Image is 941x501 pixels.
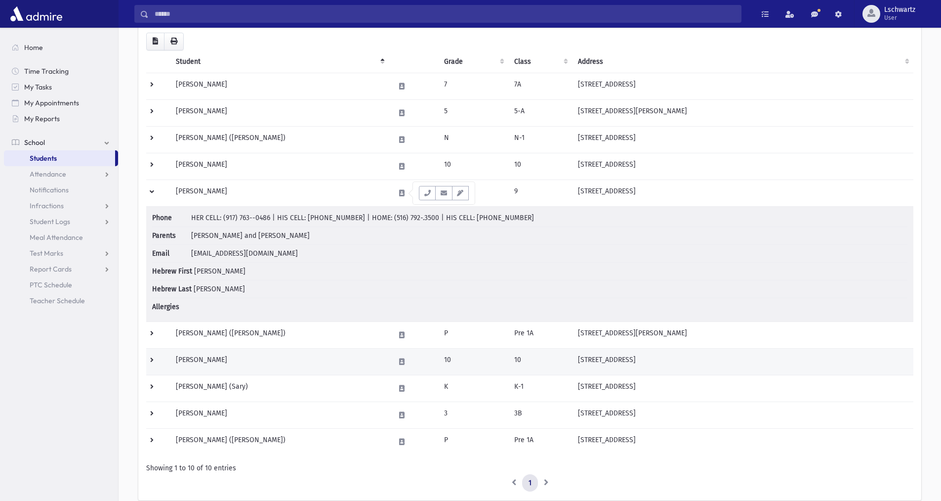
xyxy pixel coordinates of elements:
img: AdmirePro [8,4,65,24]
a: PTC Schedule [4,277,118,293]
a: Student Logs [4,214,118,229]
td: [PERSON_NAME] [170,402,389,428]
td: [STREET_ADDRESS] [572,126,913,153]
span: Infractions [30,201,64,210]
span: Attendance [30,170,66,179]
span: Hebrew Last [152,284,192,294]
td: 3B [508,402,572,428]
th: Student: activate to sort column descending [170,50,389,73]
a: Notifications [4,182,118,198]
th: Grade: activate to sort column ascending [438,50,508,73]
th: Class: activate to sort column ascending [508,50,572,73]
td: Pre 1A [508,321,572,348]
a: Attendance [4,166,118,182]
td: [STREET_ADDRESS][PERSON_NAME] [572,321,913,348]
td: [STREET_ADDRESS] [572,180,913,206]
td: [STREET_ADDRESS] [572,375,913,402]
td: [PERSON_NAME] ([PERSON_NAME]) [170,428,389,455]
td: 9 [508,180,572,206]
button: Print [164,33,184,50]
td: 10 [508,153,572,180]
a: Students [4,150,115,166]
td: 10 [508,348,572,375]
span: My Appointments [24,98,79,107]
span: School [24,138,45,147]
td: [PERSON_NAME] [170,180,389,206]
button: CSV [146,33,164,50]
input: Search [149,5,741,23]
span: Report Cards [30,265,72,273]
a: My Appointments [4,95,118,111]
span: Hebrew First [152,266,192,276]
a: School [4,135,118,150]
td: 5 [438,99,508,126]
button: Email Templates [452,186,469,200]
td: 9 [438,180,508,206]
a: My Reports [4,111,118,127]
td: [STREET_ADDRESS] [572,348,913,375]
span: [PERSON_NAME] [194,267,245,275]
td: [PERSON_NAME] [170,73,389,99]
td: 10 [438,348,508,375]
td: [STREET_ADDRESS][PERSON_NAME] [572,99,913,126]
th: Address: activate to sort column ascending [572,50,913,73]
a: Teacher Schedule [4,293,118,309]
span: [EMAIL_ADDRESS][DOMAIN_NAME] [191,249,298,258]
a: Home [4,40,118,55]
span: Student Logs [30,217,70,226]
td: [PERSON_NAME] [170,153,389,180]
td: 5-A [508,99,572,126]
div: Showing 1 to 10 of 10 entries [146,463,913,473]
span: HER CELL: (917) 763--0486 | HIS CELL: [PHONE_NUMBER] | HOME: (516) 792-.3500 | HIS CELL: [PHONE_N... [191,214,534,222]
td: 10 [438,153,508,180]
td: Pre 1A [508,428,572,455]
td: [STREET_ADDRESS] [572,73,913,99]
span: User [884,14,915,22]
span: Phone [152,213,189,223]
span: Parents [152,230,189,241]
span: Test Marks [30,249,63,258]
td: P [438,428,508,455]
td: [STREET_ADDRESS] [572,153,913,180]
span: Teacher Schedule [30,296,85,305]
td: [PERSON_NAME] [170,99,389,126]
a: Infractions [4,198,118,214]
a: 1 [522,474,538,492]
td: [STREET_ADDRESS] [572,428,913,455]
a: Time Tracking [4,63,118,79]
span: My Reports [24,114,60,123]
td: N-1 [508,126,572,153]
span: Meal Attendance [30,233,83,242]
td: P [438,321,508,348]
span: Students [30,154,57,163]
span: Email [152,248,189,259]
span: PTC Schedule [30,280,72,289]
td: [PERSON_NAME] ([PERSON_NAME]) [170,321,389,348]
span: [PERSON_NAME] and [PERSON_NAME] [191,231,310,240]
span: Notifications [30,185,69,194]
a: My Tasks [4,79,118,95]
span: Lschwartz [884,6,915,14]
td: 7 [438,73,508,99]
td: [PERSON_NAME] ([PERSON_NAME]) [170,126,389,153]
td: K [438,375,508,402]
td: K-1 [508,375,572,402]
td: 3 [438,402,508,428]
td: N [438,126,508,153]
span: Time Tracking [24,67,69,76]
a: Test Marks [4,245,118,261]
td: [PERSON_NAME] [170,348,389,375]
td: [STREET_ADDRESS] [572,402,913,428]
a: Report Cards [4,261,118,277]
a: Meal Attendance [4,229,118,245]
span: Allergies [152,302,189,312]
span: [PERSON_NAME] [194,285,245,293]
span: My Tasks [24,83,52,91]
td: 7A [508,73,572,99]
span: Home [24,43,43,52]
td: [PERSON_NAME] (Sary) [170,375,389,402]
